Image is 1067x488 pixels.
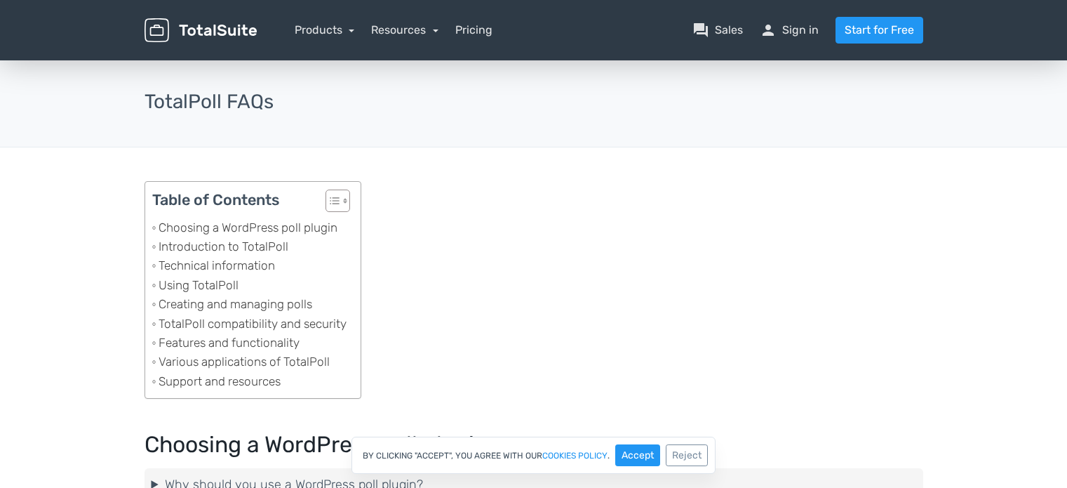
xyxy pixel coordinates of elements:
[152,276,239,295] a: Using TotalPoll
[152,334,300,352] a: Features and functionality
[760,22,777,39] span: person
[760,22,819,39] a: personSign in
[315,189,347,218] a: Toggle Table of Content
[666,444,708,466] button: Reject
[152,315,347,334] a: TotalPoll compatibility and security
[351,437,716,474] div: By clicking "Accept", you agree with our .
[145,18,257,43] img: TotalSuite for WordPress
[542,451,608,460] a: cookies policy
[152,372,281,391] a: Support and resources
[692,22,743,39] a: question_answerSales
[145,433,923,457] h2: Choosing a WordPress poll plugin
[152,218,337,237] a: Choosing a WordPress poll plugin
[152,237,288,256] a: Introduction to TotalPoll
[145,91,923,113] h3: TotalPoll FAQs
[455,22,492,39] a: Pricing
[371,23,438,37] a: Resources
[152,295,312,314] a: Creating and managing polls
[152,256,275,275] a: Technical information
[615,444,660,466] button: Accept
[152,352,330,371] a: Various applications of TotalPoll
[692,22,709,39] span: question_answer
[295,23,355,37] a: Products
[836,17,923,44] a: Start for Free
